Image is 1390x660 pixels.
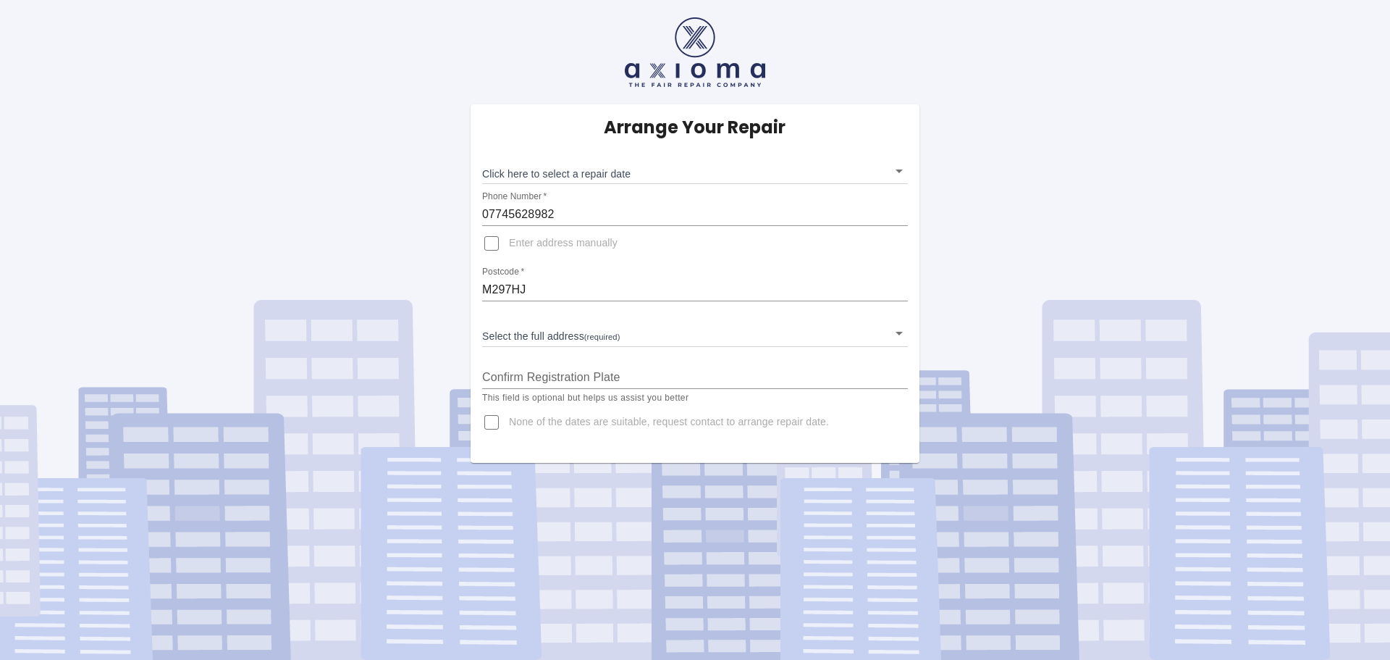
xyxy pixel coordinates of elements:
[509,236,618,251] span: Enter address manually
[482,191,547,203] label: Phone Number
[482,391,908,406] p: This field is optional but helps us assist you better
[604,116,785,139] h5: Arrange Your Repair
[625,17,765,87] img: axioma
[509,415,829,430] span: None of the dates are suitable, request contact to arrange repair date.
[482,266,524,278] label: Postcode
